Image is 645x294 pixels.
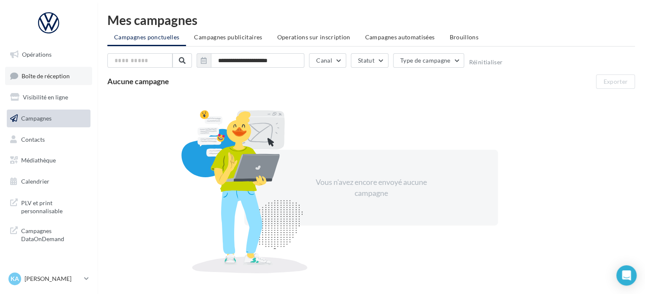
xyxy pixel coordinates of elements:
a: Campagnes DataOnDemand [5,222,92,247]
span: Operations sur inscription [277,33,350,41]
a: Visibilité en ligne [5,88,92,106]
span: Aucune campagne [107,77,169,86]
a: Campagnes [5,110,92,127]
a: Calendrier [5,173,92,190]
span: Campagnes [21,115,52,122]
span: Visibilité en ligne [23,93,68,101]
div: Vous n'avez encore envoyé aucune campagne [298,177,444,198]
a: Médiathèque [5,151,92,169]
span: Campagnes DataOnDemand [21,225,87,243]
span: Contacts [21,135,45,143]
p: [PERSON_NAME] [25,275,81,283]
span: Opérations [22,51,52,58]
div: Open Intercom Messenger [616,265,637,286]
button: Exporter [596,74,635,89]
a: Contacts [5,131,92,148]
span: Brouillons [449,33,478,41]
button: Statut [351,53,388,68]
span: KA [11,275,19,283]
button: Type de campagne [393,53,465,68]
a: KA [PERSON_NAME] [7,271,90,287]
span: Médiathèque [21,157,56,164]
button: Canal [309,53,346,68]
button: Réinitialiser [469,59,503,66]
a: Boîte de réception [5,67,92,85]
div: Mes campagnes [107,14,635,26]
span: Calendrier [21,178,49,185]
span: Campagnes automatisées [365,33,435,41]
span: Boîte de réception [22,72,70,79]
a: Opérations [5,46,92,63]
span: Campagnes publicitaires [194,33,262,41]
a: PLV et print personnalisable [5,194,92,219]
span: PLV et print personnalisable [21,197,87,215]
